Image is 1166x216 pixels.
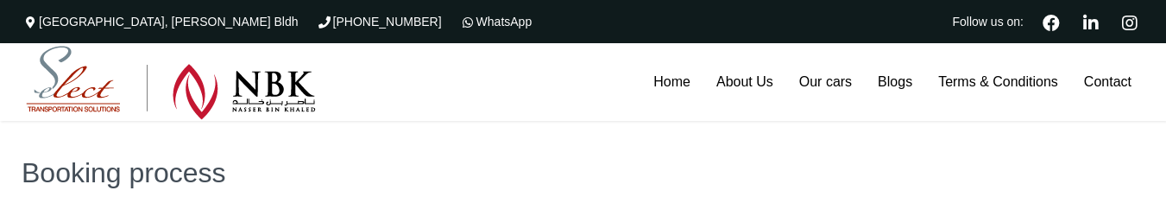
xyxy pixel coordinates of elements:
[925,43,1071,121] a: Terms & Conditions
[640,43,703,121] a: Home
[703,43,786,121] a: About Us
[459,15,533,29] a: WhatsApp
[1071,43,1144,121] a: Contact
[1036,12,1067,31] a: Facebook
[865,43,925,121] a: Blogs
[316,15,442,29] a: [PHONE_NUMBER]
[1075,12,1106,31] a: Linkedin
[1114,12,1144,31] a: Instagram
[786,43,865,121] a: Our cars
[22,159,1144,187] h1: Booking process
[26,46,316,120] img: Select Rent a Car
